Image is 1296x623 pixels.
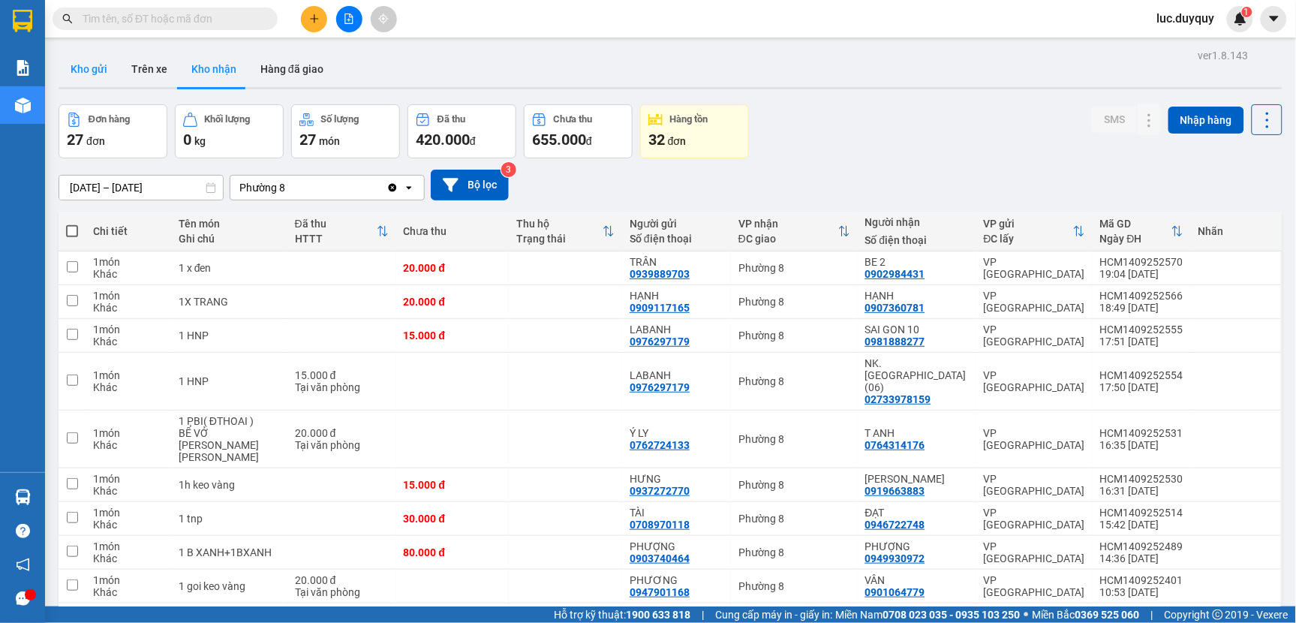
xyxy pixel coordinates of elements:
[630,218,723,230] div: Người gửi
[16,558,30,572] span: notification
[404,262,502,274] div: 20.000 đ
[93,473,164,485] div: 1 món
[1234,12,1247,26] img: icon-new-feature
[179,375,280,387] div: 1 HNP
[295,439,389,451] div: Tại văn phòng
[984,369,1085,393] div: VP [GEOGRAPHIC_DATA]
[865,507,969,519] div: ĐẠT
[865,268,925,280] div: 0902984431
[299,131,316,149] span: 27
[1145,9,1227,28] span: luc.duyquy
[738,262,850,274] div: Phường 8
[378,14,389,24] span: aim
[1075,609,1140,621] strong: 0369 525 060
[287,180,288,195] input: Selected Phường 8.
[15,489,31,505] img: warehouse-icon
[295,218,377,230] div: Đã thu
[175,104,284,158] button: Khối lượng0kg
[319,135,340,147] span: món
[126,101,194,116] span: Chưa cước :
[470,135,476,147] span: đ
[93,324,164,336] div: 1 món
[128,13,282,49] div: VP [GEOGRAPHIC_DATA]
[62,14,73,24] span: search
[16,524,30,538] span: question-circle
[865,552,925,564] div: 0949930972
[630,586,690,598] div: 0947901168
[865,427,969,439] div: T ANH
[702,606,704,623] span: |
[336,6,362,32] button: file-add
[1100,233,1171,245] div: Ngày ĐH
[976,212,1093,251] th: Toggle SortBy
[509,212,622,251] th: Toggle SortBy
[59,104,167,158] button: Đơn hàng27đơn
[404,225,502,237] div: Chưa thu
[1100,427,1183,439] div: HCM1409252531
[86,135,105,147] span: đơn
[738,233,838,245] div: ĐC giao
[630,268,690,280] div: 0939889703
[1100,552,1183,564] div: 14:36 [DATE]
[179,479,280,491] div: 1h keo vàng
[984,324,1085,348] div: VP [GEOGRAPHIC_DATA]
[1267,12,1281,26] span: caret-down
[865,256,969,268] div: BE 2
[386,182,398,194] svg: Clear value
[524,104,633,158] button: Chưa thu655.000đ
[93,225,164,237] div: Chi tiết
[630,256,723,268] div: TRÂN
[301,6,327,32] button: plus
[984,290,1085,314] div: VP [GEOGRAPHIC_DATA]
[865,519,925,531] div: 0946722748
[630,233,723,245] div: Số điện thoại
[865,290,969,302] div: HẠNH
[93,336,164,348] div: Khác
[1100,369,1183,381] div: HCM1409252554
[93,586,164,598] div: Khác
[13,14,36,30] span: Gửi:
[59,51,119,87] button: Kho gửi
[15,60,31,76] img: solution-icon
[630,336,690,348] div: 0976297179
[865,393,931,405] div: 02733978159
[295,574,389,586] div: 20.000 đ
[179,262,280,274] div: 1 x đen
[738,580,850,592] div: Phường 8
[1100,256,1183,268] div: HCM1409252570
[126,97,284,118] div: 75.000
[1100,268,1183,280] div: 19:04 [DATE]
[630,290,723,302] div: HẠNH
[13,10,32,32] img: logo-vxr
[1092,106,1137,133] button: SMS
[865,234,969,246] div: Số điện thoại
[295,233,377,245] div: HTTT
[630,381,690,393] div: 0976297179
[416,131,470,149] span: 420.000
[404,546,502,558] div: 80.000 đ
[248,51,335,87] button: Hàng đã giao
[13,31,118,49] div: bằng
[1100,586,1183,598] div: 10:53 [DATE]
[16,591,30,606] span: message
[1100,381,1183,393] div: 17:50 [DATE]
[865,574,969,586] div: VÂN
[404,296,502,308] div: 20.000 đ
[93,302,164,314] div: Khác
[1198,47,1249,64] div: ver 1.8.143
[630,507,723,519] div: TÀI
[179,415,280,427] div: 1 PBI( ĐTHOAI )
[836,606,1021,623] span: Miền Nam
[1198,225,1273,237] div: Nhãn
[1242,7,1252,17] sup: 1
[93,268,164,280] div: Khác
[554,606,690,623] span: Hỗ trợ kỹ thuật:
[93,290,164,302] div: 1 món
[738,546,850,558] div: Phường 8
[89,114,130,125] div: Đơn hàng
[407,104,516,158] button: Đã thu420.000đ
[194,135,206,147] span: kg
[630,519,690,531] div: 0708970118
[516,218,603,230] div: Thu hộ
[630,439,690,451] div: 0762724133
